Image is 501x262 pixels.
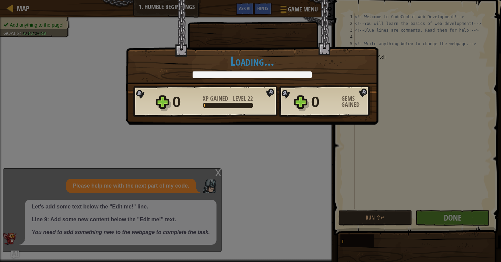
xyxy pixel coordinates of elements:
span: Level [232,94,247,103]
h1: Loading... [133,54,371,68]
span: 22 [247,94,253,103]
div: Gems Gained [341,96,372,108]
div: - [203,96,253,102]
div: 0 [311,91,337,113]
div: 0 [172,91,199,113]
span: XP Gained [203,94,230,103]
